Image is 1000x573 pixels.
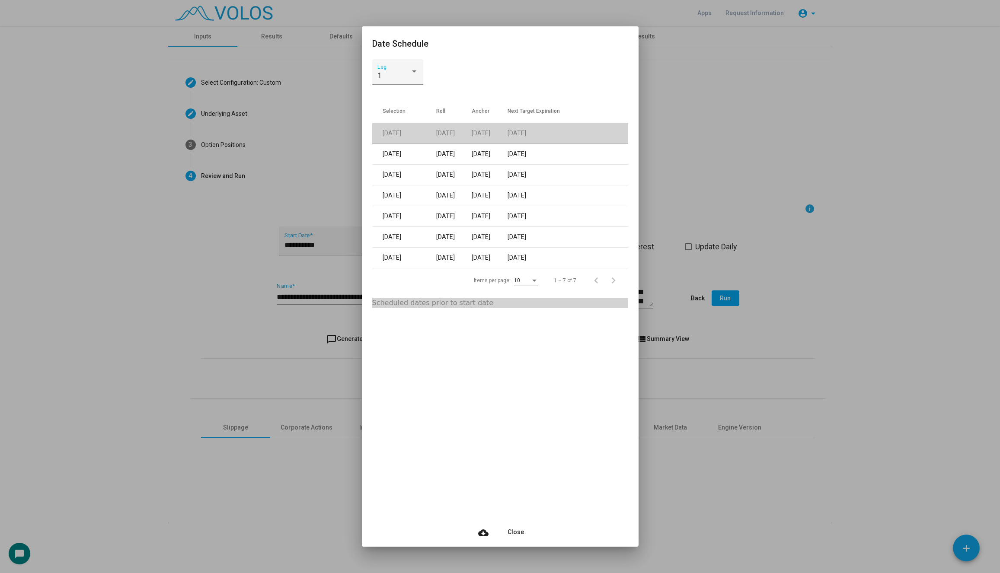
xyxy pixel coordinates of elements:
[478,528,489,538] mat-icon: cloud_download
[472,227,508,248] td: [DATE]
[372,248,436,268] td: [DATE]
[514,277,520,283] span: 10
[472,99,508,123] th: Anchor
[508,185,628,206] td: [DATE]
[508,227,628,248] td: [DATE]
[590,272,607,289] button: Previous page
[508,248,628,268] td: [DATE]
[372,144,436,165] td: [DATE]
[508,165,628,185] td: [DATE]
[472,123,508,144] td: [DATE]
[372,165,436,185] td: [DATE]
[501,524,531,540] button: Close
[436,144,472,165] td: [DATE]
[508,123,628,144] td: [DATE]
[372,99,436,123] th: Selection
[508,99,628,123] th: Next Target Expiration
[436,123,472,144] td: [DATE]
[508,144,628,165] td: [DATE]
[436,165,472,185] td: [DATE]
[372,227,436,248] td: [DATE]
[472,206,508,227] td: [DATE]
[372,185,436,206] td: [DATE]
[472,248,508,268] td: [DATE]
[372,298,628,308] div: Scheduled dates prior to start date
[372,206,436,227] td: [DATE]
[372,37,628,51] h2: Date Schedule
[508,206,628,227] td: [DATE]
[472,185,508,206] td: [DATE]
[508,528,524,535] span: Close
[436,185,472,206] td: [DATE]
[472,144,508,165] td: [DATE]
[472,165,508,185] td: [DATE]
[474,277,511,284] div: Items per page:
[554,277,576,284] div: 1 – 7 of 7
[436,227,472,248] td: [DATE]
[436,248,472,268] td: [DATE]
[514,278,538,284] mat-select: Items per page:
[377,71,381,80] span: 1
[436,99,472,123] th: Roll
[436,206,472,227] td: [DATE]
[607,272,625,289] button: Next page
[372,123,436,144] td: [DATE]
